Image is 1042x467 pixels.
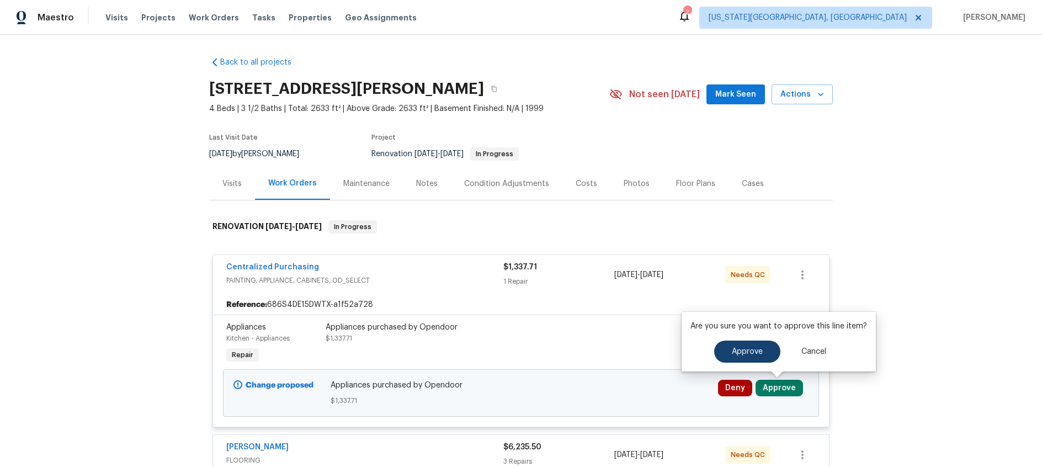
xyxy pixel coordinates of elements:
span: Needs QC [731,269,769,280]
button: Copy Address [484,79,504,99]
div: 3 Repairs [503,456,614,467]
span: Properties [289,12,332,23]
div: Cases [742,178,764,189]
span: Needs QC [731,449,769,460]
div: by [PERSON_NAME] [209,147,312,161]
span: [DATE] [295,222,322,230]
span: Mark Seen [715,88,756,102]
span: FLOORING [226,455,503,466]
div: Notes [416,178,438,189]
span: Renovation [371,150,519,158]
span: Appliances [226,323,266,331]
b: Change proposed [246,381,313,389]
span: [DATE] [414,150,438,158]
span: [DATE] [640,451,663,459]
div: 686S4DE15DWTX-a1f52a728 [213,295,829,315]
span: Maestro [38,12,74,23]
div: Condition Adjustments [464,178,549,189]
span: Visits [105,12,128,23]
button: Approve [714,341,780,363]
span: [US_STATE][GEOGRAPHIC_DATA], [GEOGRAPHIC_DATA] [709,12,907,23]
span: [DATE] [640,271,663,279]
a: [PERSON_NAME] [226,443,289,451]
span: Projects [141,12,176,23]
div: 2 [683,7,691,18]
a: Centralized Purchasing [226,263,319,271]
span: Not seen [DATE] [629,89,700,100]
div: Photos [624,178,650,189]
div: 1 Repair [503,276,614,287]
button: Deny [718,380,752,396]
span: - [614,269,663,280]
a: Back to all projects [209,57,315,68]
span: [DATE] [440,150,464,158]
span: [DATE] [614,451,637,459]
p: Are you sure you want to approve this line item? [690,321,867,332]
h2: [STREET_ADDRESS][PERSON_NAME] [209,83,484,94]
b: Reference: [226,299,267,310]
div: Floor Plans [676,178,715,189]
button: Mark Seen [706,84,765,105]
div: Costs [576,178,597,189]
span: $1,337.71 [331,395,712,406]
span: [DATE] [209,150,232,158]
span: Work Orders [189,12,239,23]
span: $1,337.71 [503,263,537,271]
span: Geo Assignments [345,12,417,23]
span: Repair [227,349,258,360]
span: [DATE] [265,222,292,230]
span: Last Visit Date [209,134,258,141]
span: - [265,222,322,230]
span: Tasks [252,14,275,22]
span: $1,337.71 [326,335,352,342]
div: Visits [222,178,242,189]
span: - [414,150,464,158]
button: Cancel [784,341,844,363]
span: In Progress [329,221,376,232]
span: Kitchen - Appliances [226,335,290,342]
div: Appliances purchased by Opendoor [326,322,567,333]
button: Approve [756,380,803,396]
span: Approve [732,348,763,356]
span: Appliances purchased by Opendoor [331,380,712,391]
span: In Progress [471,151,518,157]
span: [PERSON_NAME] [959,12,1025,23]
span: Cancel [801,348,826,356]
h6: RENOVATION [212,220,322,233]
div: RENOVATION [DATE]-[DATE]In Progress [209,209,833,245]
span: 4 Beds | 3 1/2 Baths | Total: 2633 ft² | Above Grade: 2633 ft² | Basement Finished: N/A | 1999 [209,103,609,114]
div: Maintenance [343,178,390,189]
span: Actions [780,88,824,102]
div: Work Orders [268,178,317,189]
span: [DATE] [614,271,637,279]
button: Actions [772,84,833,105]
span: - [614,449,663,460]
span: PAINTING, APPLIANCE, CABINETS, OD_SELECT [226,275,503,286]
span: Project [371,134,396,141]
span: $6,235.50 [503,443,541,451]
